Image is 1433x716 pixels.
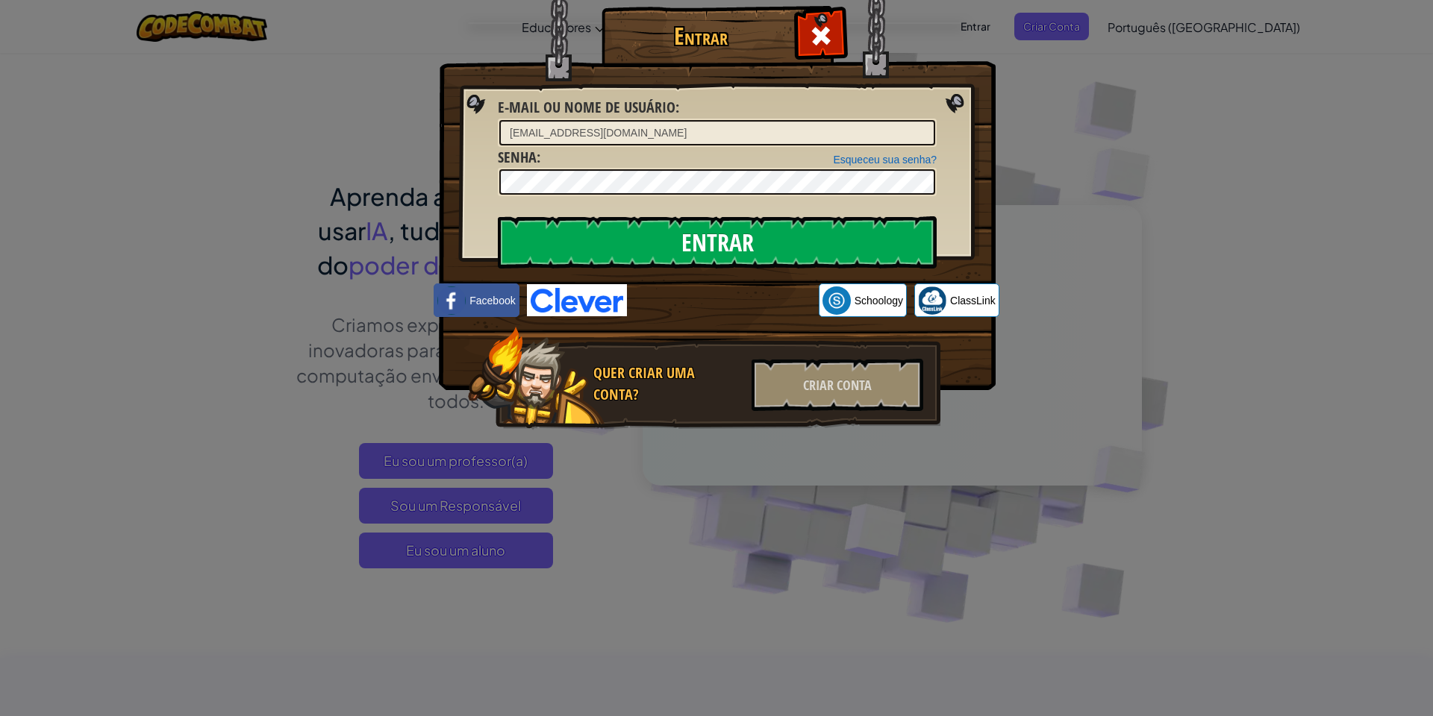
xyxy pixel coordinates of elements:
[498,216,937,268] input: Entrar
[527,284,627,316] img: clever-logo-blue.png
[498,147,537,167] font: Senha
[918,286,946,315] img: classlink-logo-small.png
[498,97,675,117] font: E-mail ou nome de usuário
[437,286,466,315] img: facebook_small.png
[822,286,851,315] img: schoology.png
[593,362,695,404] font: Quer criar uma conta?
[627,284,819,317] iframe: Botão "Fazer login com o Google"
[469,295,515,307] font: Facebook
[803,376,872,395] font: Criar Conta
[675,97,679,117] font: :
[855,295,903,307] font: Schoology
[674,19,728,52] font: Entrar
[537,147,540,167] font: :
[833,154,937,166] a: Esqueceu sua senha?
[950,295,996,307] font: ClassLink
